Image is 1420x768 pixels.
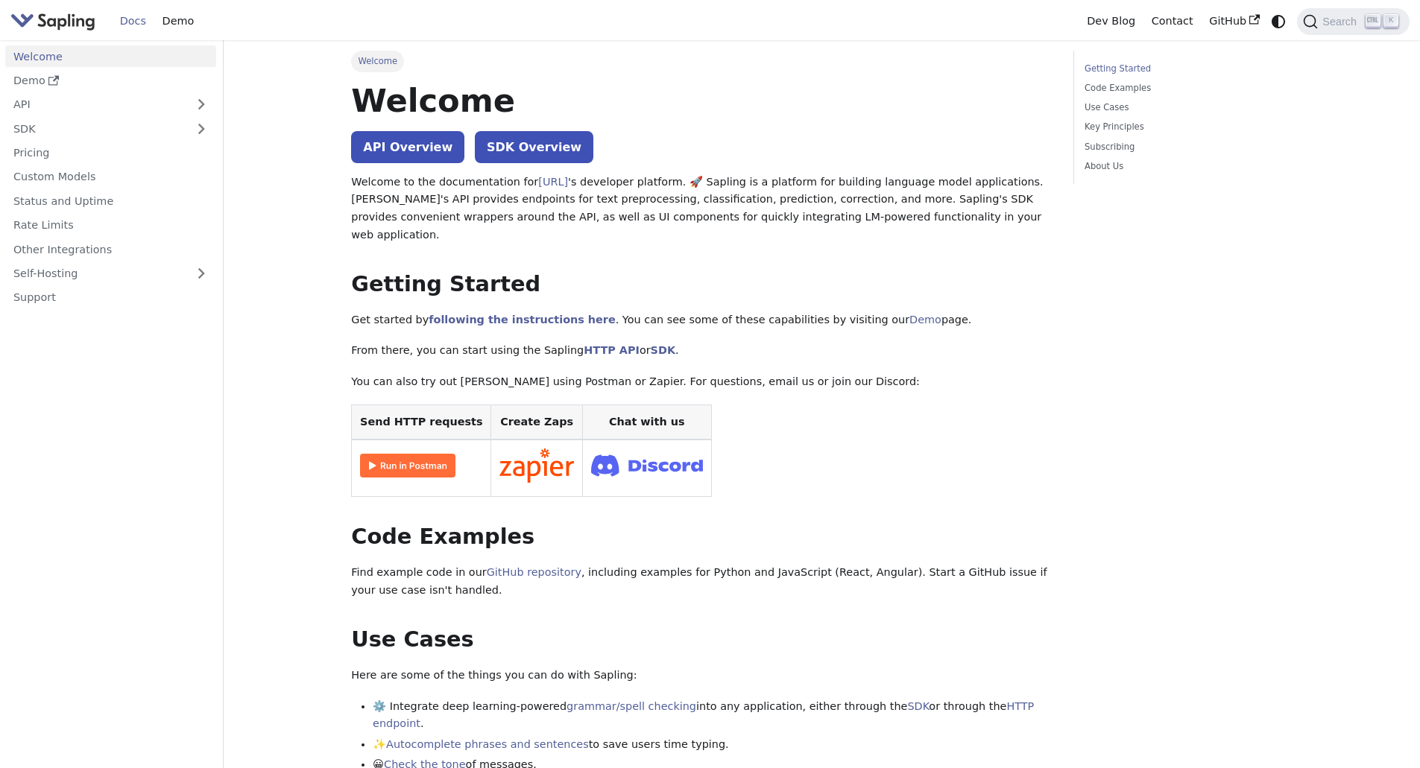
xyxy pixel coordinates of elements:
a: Custom Models [5,166,216,188]
a: Status and Uptime [5,190,216,212]
a: Welcome [5,45,216,67]
a: Demo [909,314,941,326]
a: About Us [1085,159,1287,174]
a: grammar/spell checking [567,700,696,712]
p: Get started by . You can see some of these capabilities by visiting our page. [351,311,1052,329]
th: Chat with us [582,404,711,439]
span: Welcome [351,51,404,72]
a: Sapling.ai [10,10,101,32]
p: Welcome to the documentation for 's developer platform. 🚀 Sapling is a platform for building lang... [351,174,1052,244]
a: GitHub repository [487,566,581,578]
a: Demo [154,10,202,33]
th: Create Zaps [491,404,583,439]
a: Subscribing [1085,140,1287,154]
h2: Use Cases [351,626,1052,653]
th: Send HTTP requests [352,404,491,439]
a: Code Examples [1085,81,1287,95]
a: Contact [1143,10,1202,33]
a: Key Principles [1085,120,1287,134]
span: Search [1318,16,1366,28]
button: Search (Ctrl+K) [1297,8,1409,35]
button: Expand sidebar category 'API' [186,94,216,115]
a: API [5,94,186,115]
h2: Code Examples [351,524,1052,550]
a: Docs [112,10,154,33]
p: From there, you can start using the Sapling or . [351,342,1052,360]
h2: Getting Started [351,271,1052,298]
a: SDK [907,700,929,712]
a: API Overview [351,131,464,163]
li: ⚙️ Integrate deep learning-powered into any application, either through the or through the . [373,698,1052,734]
button: Expand sidebar category 'SDK' [186,118,216,139]
a: SDK [5,118,186,139]
button: Switch between dark and light mode (currently system mode) [1268,10,1290,32]
a: SDK Overview [475,131,593,163]
a: following the instructions here [429,314,615,326]
p: Find example code in our , including examples for Python and JavaScript (React, Angular). Start a... [351,564,1052,600]
img: Sapling.ai [10,10,95,32]
a: Dev Blog [1079,10,1143,33]
h1: Welcome [351,80,1052,121]
img: Run in Postman [360,454,455,477]
a: Other Integrations [5,238,216,260]
a: SDK [651,344,675,356]
img: Connect in Zapier [499,448,574,483]
a: Support [5,287,216,308]
a: HTTP API [584,344,640,356]
a: Pricing [5,142,216,164]
a: Use Cases [1085,101,1287,115]
a: GitHub [1201,10,1267,33]
a: Demo [5,70,216,92]
img: Join Discord [591,450,703,480]
a: Self-Hosting [5,263,216,285]
a: Autocomplete phrases and sentences [386,738,589,750]
kbd: K [1383,14,1398,28]
a: Rate Limits [5,215,216,236]
li: ✨ to save users time typing. [373,736,1052,754]
p: Here are some of the things you can do with Sapling: [351,667,1052,685]
p: You can also try out [PERSON_NAME] using Postman or Zapier. For questions, email us or join our D... [351,373,1052,391]
nav: Breadcrumbs [351,51,1052,72]
a: [URL] [538,176,568,188]
a: Getting Started [1085,62,1287,76]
